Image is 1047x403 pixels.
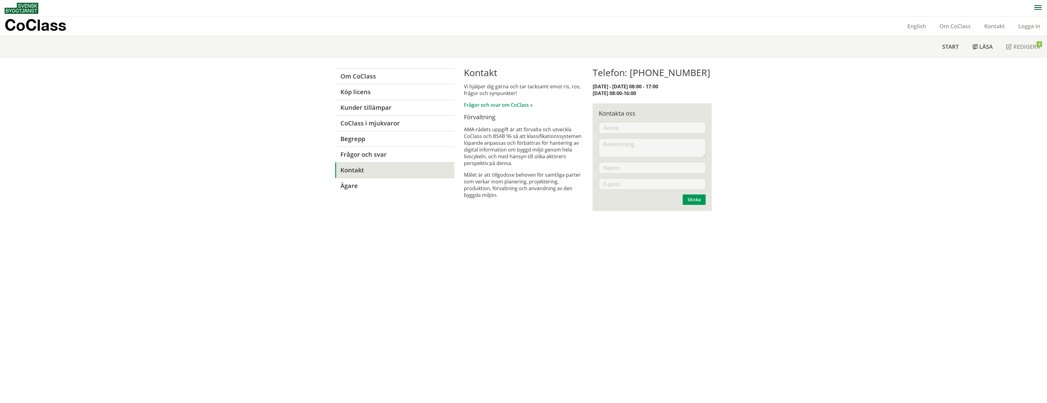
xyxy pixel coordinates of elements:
[683,194,706,205] button: Skicka
[464,83,583,97] p: Vi hjälper dig gärna och tar tacksamt emot ris, ros, frågor och synpunkter!
[933,22,977,30] a: Om CoClass
[593,83,658,97] strong: [DATE] - [DATE] 08:00 - 17:00 [DATE] 08:00-16:00
[599,122,706,134] input: Ämne
[977,22,1011,30] a: Kontakt
[935,36,965,57] a: Start
[901,22,933,30] a: English
[5,17,79,36] a: CoClass
[599,109,706,117] div: Kontakta oss
[464,67,583,78] h1: Kontakt
[335,68,454,84] a: Om CoClass
[464,102,533,108] a: Frågor och svar om CoClass »
[335,84,454,100] a: Köp licens
[965,36,1000,57] a: Läsa
[464,171,583,198] p: Målet är att tillgodose behoven för samtliga parter som verkar inom planering, projektering, prod...
[335,147,454,162] a: Frågor och svar
[979,43,993,50] span: Läsa
[464,113,583,121] h4: Förvaltning
[335,115,454,131] a: CoClass i mjukvaror
[5,3,38,14] img: Svensk Byggtjänst
[464,126,583,167] p: AMA-rådets uppgift är att förvalta och utveckla CoClass och BSAB 96 så att klassifikationssysteme...
[335,131,454,147] a: Begrepp
[1011,22,1047,30] a: Logga in
[5,21,66,29] p: CoClass
[599,162,706,174] input: Namn
[593,67,712,78] h1: Telefon: [PHONE_NUMBER]
[335,162,454,178] a: Kontakt
[942,43,959,50] span: Start
[599,178,706,190] input: E-post
[335,100,454,115] a: Kunder tillämpar
[335,178,454,194] a: Ägare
